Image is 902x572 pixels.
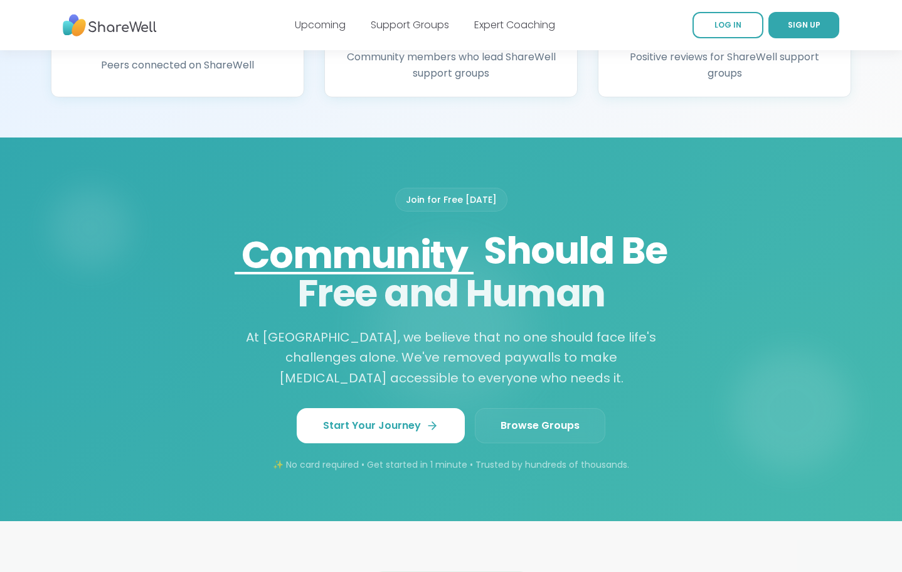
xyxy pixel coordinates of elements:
p: Positive reviews for ShareWell support groups [613,49,836,82]
span: SIGN UP [788,19,820,30]
a: SIGN UP [768,12,839,38]
span: LOG IN [714,19,741,30]
div: Community [235,231,474,279]
a: Browse Groups [475,408,605,443]
a: LOG IN [692,12,763,38]
p: ✨ No card required • Get started in 1 minute • Trusted by hundreds of thousands. [130,458,772,471]
img: ShareWell Nav Logo [63,8,157,43]
span: Free and Human [297,267,605,320]
p: Peers connected on ShareWell [66,57,289,73]
div: Join for Free [DATE] [395,188,507,212]
a: Expert Coaching [474,18,555,32]
span: Should Be [130,227,772,274]
a: Support Groups [371,18,449,32]
span: Start Your Journey [323,418,438,433]
a: Upcoming [295,18,346,32]
p: At [GEOGRAPHIC_DATA], we believe that no one should face life's challenges alone. We've removed p... [240,327,662,389]
span: Browse Groups [501,418,580,433]
p: Community members who lead ShareWell support groups [340,49,562,82]
a: Start Your Journey [297,408,465,443]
